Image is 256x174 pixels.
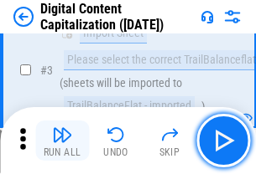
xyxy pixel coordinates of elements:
[143,120,196,161] button: Skip
[103,147,128,157] div: Undo
[40,64,53,77] span: # 3
[159,147,180,157] div: Skip
[13,7,34,27] img: Back
[222,7,243,27] img: Settings menu
[201,10,214,23] img: Support
[80,23,147,43] div: Import Sheet
[44,147,81,157] div: Run All
[89,120,143,161] button: Undo
[210,127,237,154] img: Main button
[52,125,72,145] img: Run All
[159,125,180,145] img: Skip
[64,96,195,116] div: TrailBalanceFlat - imported
[35,120,89,161] button: Run All
[40,1,194,33] div: Digital Content Capitalization ([DATE])
[106,125,126,145] img: Undo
